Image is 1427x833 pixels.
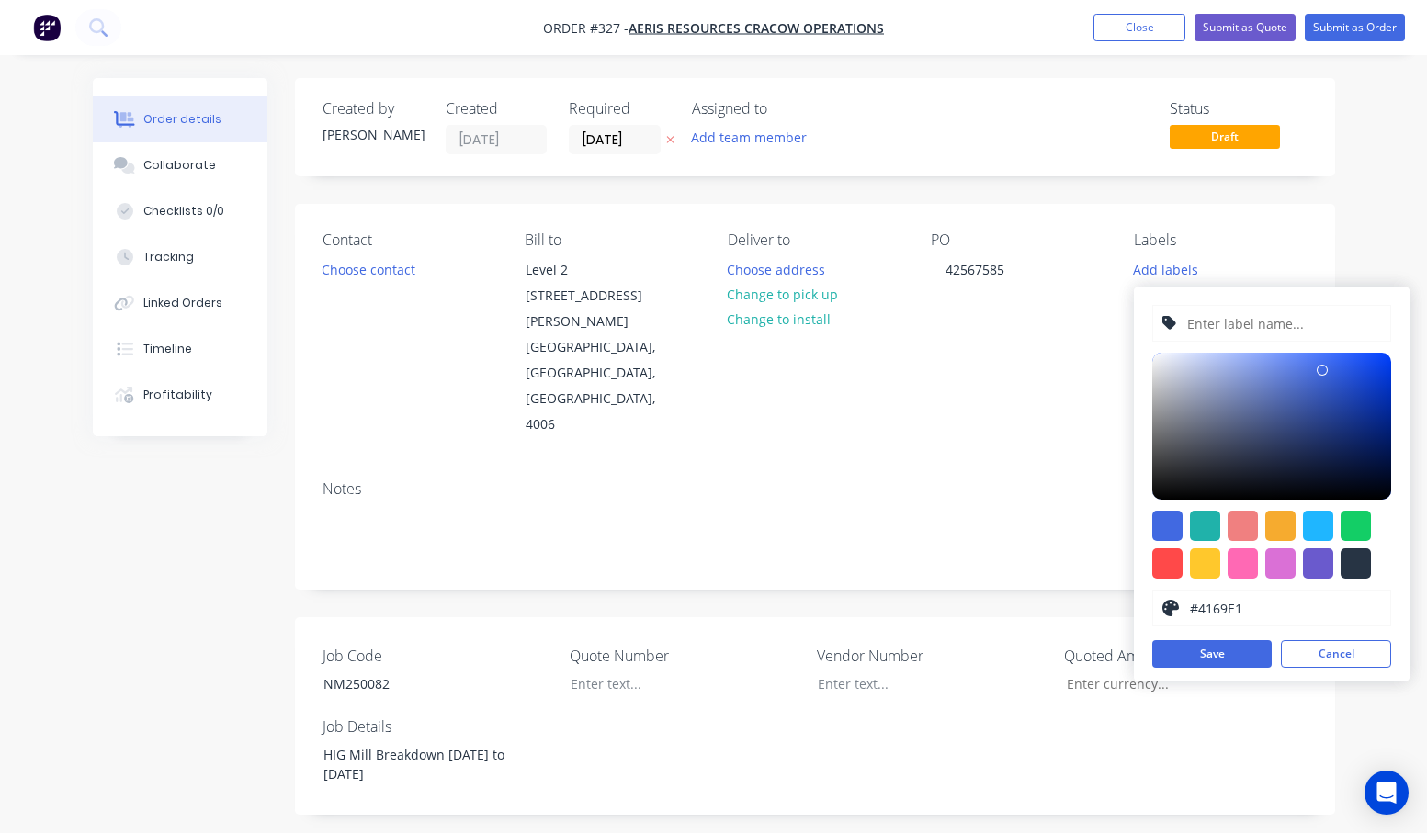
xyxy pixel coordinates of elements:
[1305,14,1405,41] button: Submit as Order
[1228,511,1258,541] div: #f08080
[1170,100,1308,118] div: Status
[526,334,678,437] div: [GEOGRAPHIC_DATA], [GEOGRAPHIC_DATA], [GEOGRAPHIC_DATA], 4006
[1265,511,1296,541] div: #f6ab2f
[570,645,799,667] label: Quote Number
[323,231,496,249] div: Contact
[525,231,698,249] div: Bill to
[510,256,694,438] div: Level 2 [STREET_ADDRESS][PERSON_NAME][GEOGRAPHIC_DATA], [GEOGRAPHIC_DATA], [GEOGRAPHIC_DATA], 4006
[323,645,552,667] label: Job Code
[931,231,1104,249] div: PO
[311,256,425,281] button: Choose contact
[143,341,192,357] div: Timeline
[93,234,267,280] button: Tracking
[1093,14,1185,41] button: Close
[1341,511,1371,541] div: #13ce66
[93,326,267,372] button: Timeline
[1170,125,1280,148] span: Draft
[692,100,876,118] div: Assigned to
[143,295,222,311] div: Linked Orders
[1303,511,1333,541] div: #1fb6ff
[93,188,267,234] button: Checklists 0/0
[1051,670,1294,698] input: Enter currency...
[1185,306,1381,341] input: Enter label name...
[33,14,61,41] img: Factory
[718,256,835,281] button: Choose address
[323,125,424,144] div: [PERSON_NAME]
[1134,231,1308,249] div: Labels
[1152,548,1183,579] div: #ff4949
[1281,640,1391,668] button: Cancel
[543,19,629,37] span: Order #327 -
[728,231,901,249] div: Deliver to
[143,203,224,220] div: Checklists 0/0
[692,125,817,150] button: Add team member
[143,249,194,265] div: Tracking
[309,741,538,787] div: HIG Mill Breakdown [DATE] to [DATE]
[1265,548,1296,579] div: #da70d6
[93,280,267,326] button: Linked Orders
[1152,511,1183,541] div: #4169e1
[569,100,670,118] div: Required
[323,100,424,118] div: Created by
[1341,548,1371,579] div: #273444
[629,19,884,37] a: Aeris Resources Cracow Operations
[143,111,221,128] div: Order details
[1190,548,1220,579] div: #ffc82c
[1124,256,1208,281] button: Add labels
[323,715,552,737] label: Job Details
[1195,14,1296,41] button: Submit as Quote
[1190,511,1220,541] div: #20b2aa
[718,307,841,332] button: Change to install
[1303,548,1333,579] div: #6a5acd
[718,282,848,307] button: Change to pick up
[323,480,1308,498] div: Notes
[526,257,678,334] div: Level 2 [STREET_ADDRESS][PERSON_NAME]
[143,157,216,174] div: Collaborate
[1064,645,1294,667] label: Quoted Amount
[817,645,1047,667] label: Vendor Number
[446,100,547,118] div: Created
[93,142,267,188] button: Collaborate
[93,372,267,418] button: Profitability
[681,125,816,150] button: Add team member
[143,387,212,403] div: Profitability
[1365,771,1409,815] div: Open Intercom Messenger
[1228,548,1258,579] div: #ff69b4
[1152,640,1272,668] button: Save
[931,256,1019,283] div: 42567585
[309,670,538,697] div: NM250082
[93,96,267,142] button: Order details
